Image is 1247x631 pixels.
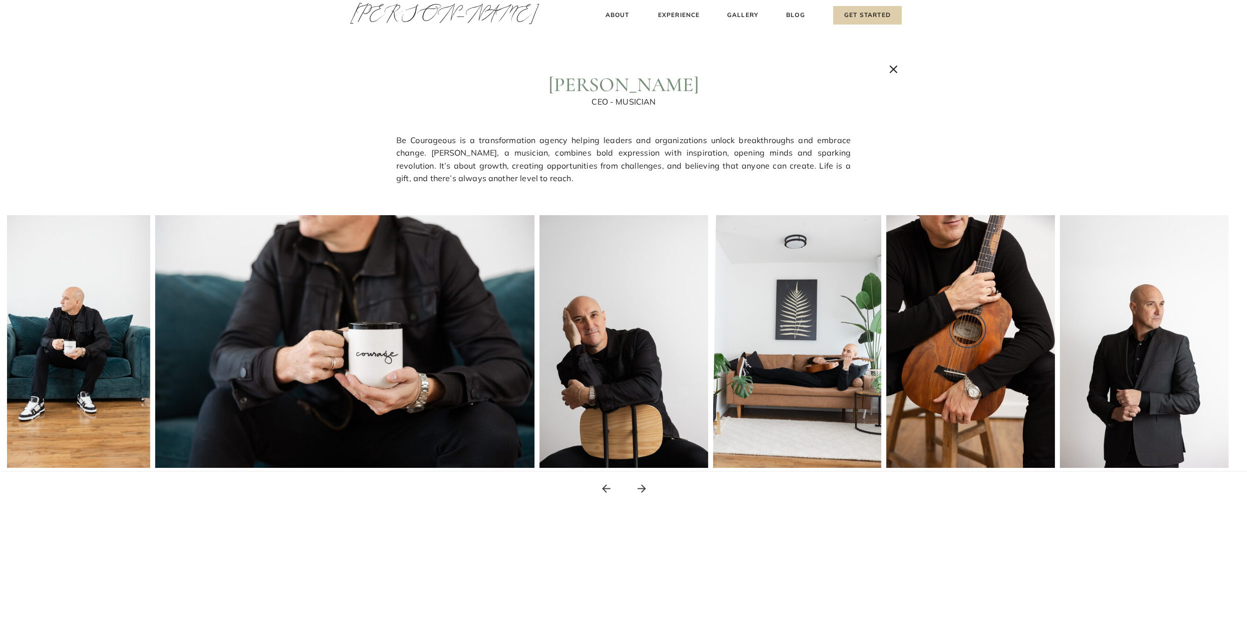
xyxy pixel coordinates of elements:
h2: CEO - Musician [512,96,736,104]
a: Gallery [726,10,760,21]
a: Experience [657,10,701,21]
h2: [PERSON_NAME] [513,73,734,93]
a: About [602,10,632,21]
a: Get Started [833,6,902,25]
p: Be Courageous is a transformation agency helping leaders and organizations unlock breakthroughs a... [396,121,851,198]
a: Blog [784,10,807,21]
